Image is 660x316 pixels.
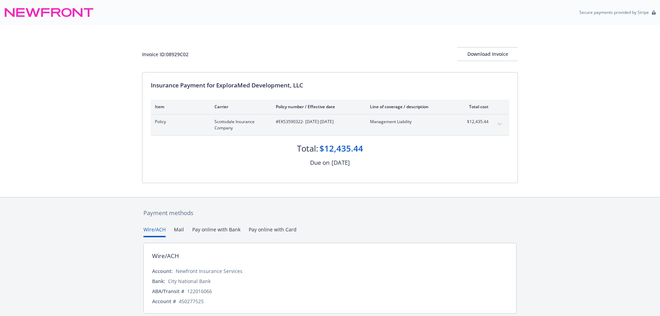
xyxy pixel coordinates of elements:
button: Pay online with Bank [192,226,240,237]
div: Due on [310,158,329,167]
div: Wire/ACH [152,251,179,261]
div: Account # [152,298,176,305]
button: expand content [494,119,505,130]
div: [DATE] [332,158,350,167]
div: Newfront Insurance Services [176,267,243,275]
div: Total: [297,143,318,154]
div: 450277525 [179,298,204,305]
p: Secure payments provided by Stripe [579,9,649,15]
div: City National Bank [168,277,211,285]
span: #EKS3590322 - [DATE]-[DATE] [276,119,359,125]
div: Item [155,104,203,110]
div: 122016066 [187,288,212,295]
div: Account: [152,267,173,275]
div: Insurance Payment for ExploraMed Development, LLC [151,81,509,90]
div: Invoice ID: 08929C02 [142,51,188,58]
span: Scottsdale Insurance Company [214,119,265,131]
div: ABA/Transit # [152,288,184,295]
div: $12,435.44 [319,143,363,154]
div: PolicyScottsdale Insurance Company#EKS3590322- [DATE]-[DATE]Management Liability$12,435.44expand ... [151,114,509,135]
div: Line of coverage / description [370,104,451,110]
button: Download Invoice [457,47,518,61]
div: Payment methods [143,208,517,217]
button: Pay online with Card [249,226,297,237]
div: Bank: [152,277,165,285]
span: Management Liability [370,119,451,125]
button: Mail [174,226,184,237]
div: Carrier [214,104,265,110]
span: $12,435.44 [463,119,489,125]
button: Wire/ACH [143,226,166,237]
div: Total cost [463,104,489,110]
div: Policy number / Effective date [276,104,359,110]
span: Policy [155,119,203,125]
